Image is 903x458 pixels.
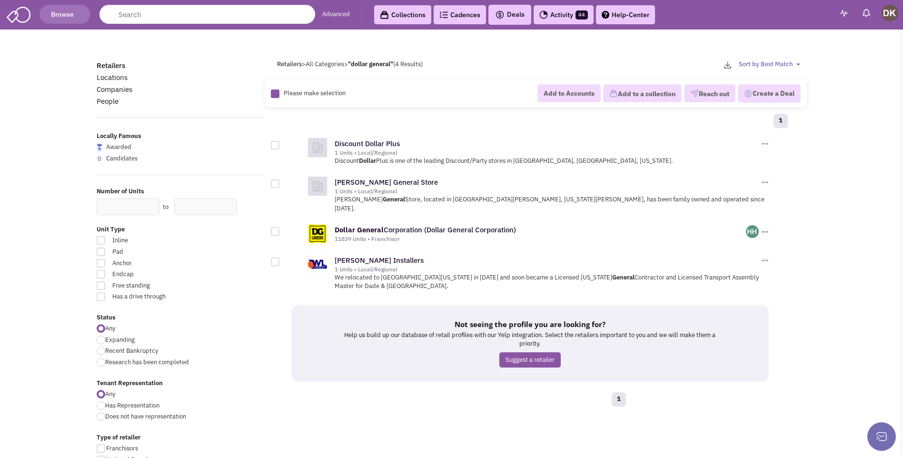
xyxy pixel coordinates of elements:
[105,412,186,420] span: Does not have representation
[380,10,389,20] img: icon-collection-lavender-black.svg
[105,324,115,332] span: Any
[306,60,423,68] span: All Categories (4 Results)
[335,225,516,234] a: Dollar GeneralCorporation (Dollar General Corporation)
[335,273,770,291] p: We relocated to [GEOGRAPHIC_DATA][US_STATE] in [DATE] and soon became a Licensed [US_STATE] Contr...
[106,143,131,151] span: Awarded
[106,236,212,245] span: Inline
[106,444,138,452] span: Franchisors
[40,5,90,24] button: Browse
[724,61,731,69] img: download-2-24.png
[335,225,355,234] b: Dollar
[684,85,735,103] button: Reach out
[7,5,30,23] img: SmartAdmin
[97,433,265,442] label: Type of retailer
[106,248,212,257] span: Pad
[612,392,626,407] a: 1
[339,319,721,329] h5: Not seeing the profile you are looking for?
[492,9,527,21] button: Deals
[50,10,80,19] span: Browse
[690,89,699,98] img: VectorPaper_Plane.png
[609,89,618,98] img: icon-collection-lavender.png
[284,90,346,98] span: Please make selection
[105,401,159,409] span: Has Representation
[335,178,438,187] a: [PERSON_NAME] General Store
[534,5,594,24] a: Activity44
[738,84,801,103] button: Create a Deal
[344,60,348,68] span: >
[163,203,169,212] label: to
[335,188,759,195] div: 1 Units • Local/Regional
[576,10,588,20] span: 44
[746,225,759,238] img: ihEnzECrckaN_o0XeKJygQ.png
[339,331,721,348] p: Help us build up our database of retail profiles with our Yelp integration. Select the retailers ...
[106,154,138,162] span: Candidates
[357,225,384,234] b: General
[105,358,189,366] span: Research has been completed
[97,313,265,322] label: Status
[383,195,405,203] b: General
[97,132,265,141] label: Locally Famous
[322,10,350,19] a: Advanced
[335,266,759,273] div: 1 Units • Local/Regional
[434,5,486,24] a: Cadences
[335,139,400,148] a: Discount Dollar Plus
[495,10,525,19] span: Deals
[277,60,302,68] a: Retailers
[97,73,128,82] a: Locations
[374,5,431,24] a: Collections
[97,97,119,106] a: People
[105,336,135,344] span: Expanding
[359,157,376,165] b: Dollar
[499,352,561,368] a: Suggest a retailer
[335,157,770,166] p: Discount Plus is one of the leading Discount/Party stores in [GEOGRAPHIC_DATA], [GEOGRAPHIC_DATA]...
[106,292,212,301] span: Has a drive through
[335,149,759,157] div: 1 Units • Local/Regional
[744,89,753,99] img: Deal-Dollar.png
[105,390,115,398] span: Any
[612,273,635,281] b: General
[97,61,125,70] a: Retailers
[105,347,158,355] span: Recent Bankruptcy
[106,281,212,290] span: Free standing
[271,90,279,98] img: Rectangle.png
[106,259,212,268] span: Anchor
[439,11,448,18] img: Cadences_logo.png
[97,187,265,196] label: Number of Units
[97,156,102,161] img: locallyfamous-upvote.png
[348,60,393,68] b: "dollar general"
[99,5,315,24] input: Search
[97,225,265,234] label: Unit Type
[335,235,746,243] div: 11839 Units • Franchisor
[774,114,788,128] a: 1
[302,60,306,68] span: >
[596,5,655,24] a: Help-Center
[537,84,601,102] button: Add to Accounts
[106,270,212,279] span: Endcap
[495,9,505,20] img: icon-deals.svg
[335,195,770,213] p: [PERSON_NAME] Store, located in [GEOGRAPHIC_DATA][PERSON_NAME], [US_STATE][PERSON_NAME], has been...
[539,10,548,19] img: Activity.png
[603,85,682,103] button: Add to a collection
[602,11,609,19] img: help.png
[335,256,424,265] a: [PERSON_NAME] Installers
[97,144,102,151] img: locallyfamous-largeicon.png
[97,85,132,94] a: Companies
[234,200,249,213] div: Search Nearby
[882,5,898,21] img: Donnie Keller
[97,379,265,388] label: Tenant Representation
